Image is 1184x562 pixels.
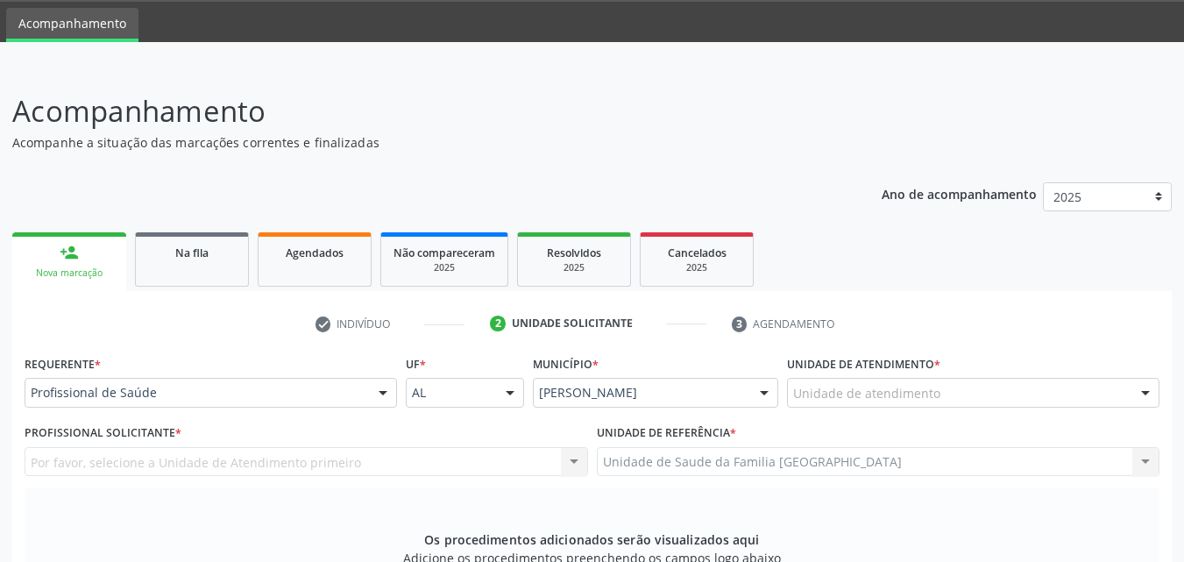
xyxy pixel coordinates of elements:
[393,245,495,260] span: Não compareceram
[12,133,824,152] p: Acompanhe a situação das marcações correntes e finalizadas
[533,351,599,378] label: Município
[530,261,618,274] div: 2025
[286,245,344,260] span: Agendados
[653,261,741,274] div: 2025
[393,261,495,274] div: 2025
[882,182,1037,204] p: Ano de acompanhamento
[547,245,601,260] span: Resolvidos
[539,384,742,402] span: [PERSON_NAME]
[31,384,361,402] span: Profissional de Saúde
[597,420,736,447] label: Unidade de referência
[6,8,138,42] a: Acompanhamento
[512,316,633,331] div: Unidade solicitante
[668,245,727,260] span: Cancelados
[12,89,824,133] p: Acompanhamento
[25,420,181,447] label: Profissional Solicitante
[787,351,940,378] label: Unidade de atendimento
[793,384,940,402] span: Unidade de atendimento
[175,245,209,260] span: Na fila
[490,316,506,331] div: 2
[60,243,79,262] div: person_add
[406,351,426,378] label: UF
[25,267,114,280] div: Nova marcação
[424,530,759,549] span: Os procedimentos adicionados serão visualizados aqui
[25,351,101,378] label: Requerente
[412,384,488,402] span: AL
